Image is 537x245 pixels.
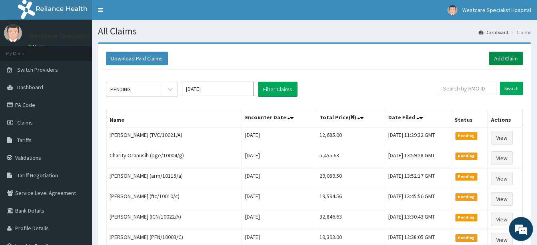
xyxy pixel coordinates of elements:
[479,29,508,36] a: Dashboard
[4,161,152,189] textarea: Type your message and hit 'Enter'
[500,82,523,95] input: Search
[106,148,242,169] td: Charity Oranusih (pge/10004/g)
[385,109,451,128] th: Date Filed
[46,72,110,153] span: We're online!
[242,189,316,209] td: [DATE]
[509,29,531,36] li: Claims
[110,85,131,93] div: PENDING
[242,209,316,230] td: [DATE]
[28,32,118,40] p: Westcare Specialist Hospital
[385,127,451,148] td: [DATE] 11:29:32 GMT
[15,40,32,60] img: d_794563401_company_1708531726252_794563401
[316,148,385,169] td: 5,455.63
[106,189,242,209] td: [PERSON_NAME] (ftc/10010/c)
[182,82,254,96] input: Select Month and Year
[385,148,451,169] td: [DATE] 13:59:28 GMT
[385,189,451,209] td: [DATE] 13:45:56 GMT
[258,82,297,97] button: Filter Claims
[316,209,385,230] td: 32,846.63
[385,209,451,230] td: [DATE] 13:30:43 GMT
[17,172,58,179] span: Tariff Negotiation
[17,84,43,91] span: Dashboard
[28,44,47,49] a: Online
[316,109,385,128] th: Total Price(₦)
[106,209,242,230] td: [PERSON_NAME] (ICN/10022/A)
[455,153,477,160] span: Pending
[491,131,513,145] a: View
[316,127,385,148] td: 12,685.00
[17,66,58,73] span: Switch Providers
[491,151,513,165] a: View
[455,132,477,139] span: Pending
[316,189,385,209] td: 19,594.56
[242,148,316,169] td: [DATE]
[455,173,477,180] span: Pending
[42,45,134,55] div: Chat with us now
[17,119,33,126] span: Claims
[98,26,531,36] h1: All Claims
[455,193,477,201] span: Pending
[242,169,316,189] td: [DATE]
[4,24,22,42] img: User Image
[106,109,242,128] th: Name
[106,52,168,65] button: Download Paid Claims
[491,172,513,185] a: View
[462,6,531,14] span: Westcare Specialist Hospital
[491,213,513,226] a: View
[488,109,523,128] th: Actions
[447,5,457,15] img: User Image
[242,109,316,128] th: Encounter Date
[316,169,385,189] td: 29,089.50
[491,192,513,206] a: View
[438,82,497,95] input: Search by HMO ID
[451,109,487,128] th: Status
[106,169,242,189] td: [PERSON_NAME] (arm/10115/a)
[106,127,242,148] td: [PERSON_NAME] (TVC/10021/A)
[242,127,316,148] td: [DATE]
[131,4,150,23] div: Minimize live chat window
[455,234,477,241] span: Pending
[385,169,451,189] td: [DATE] 13:52:17 GMT
[17,137,32,144] span: Tariffs
[489,52,523,65] a: Add Claim
[455,214,477,221] span: Pending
